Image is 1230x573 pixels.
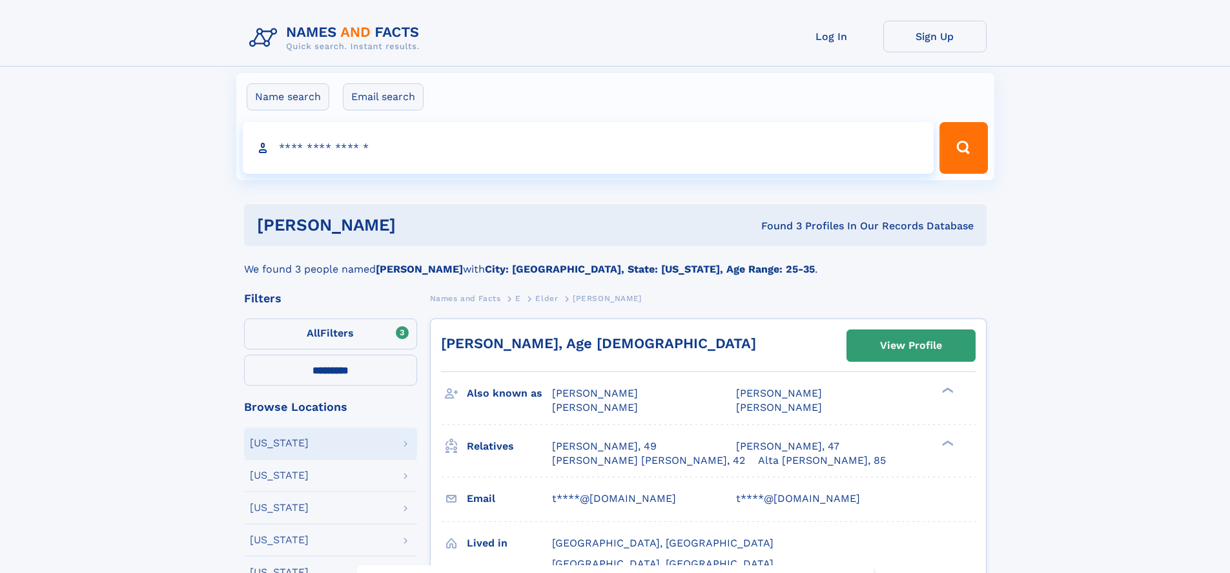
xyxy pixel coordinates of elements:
div: Filters [244,293,417,304]
div: Browse Locations [244,401,417,413]
div: [US_STATE] [250,535,309,545]
h3: Email [467,488,552,510]
span: [PERSON_NAME] [736,387,822,399]
div: [US_STATE] [250,470,309,481]
span: [PERSON_NAME] [736,401,822,413]
a: View Profile [847,330,975,361]
a: Alta [PERSON_NAME], 85 [758,453,886,468]
b: [PERSON_NAME] [376,263,463,275]
div: We found 3 people named with . [244,246,987,277]
button: Search Button [939,122,987,174]
span: [GEOGRAPHIC_DATA], [GEOGRAPHIC_DATA] [552,537,774,549]
span: Elder [535,294,558,303]
div: [US_STATE] [250,503,309,513]
a: [PERSON_NAME], 47 [736,439,839,453]
div: Found 3 Profiles In Our Records Database [579,219,974,233]
a: Sign Up [883,21,987,52]
a: Log In [780,21,883,52]
span: All [307,327,320,339]
h3: Relatives [467,435,552,457]
input: search input [243,122,934,174]
h3: Also known as [467,382,552,404]
b: City: [GEOGRAPHIC_DATA], State: [US_STATE], Age Range: 25-35 [485,263,815,275]
a: Names and Facts [430,290,501,306]
a: [PERSON_NAME] [PERSON_NAME], 42 [552,453,745,468]
img: Logo Names and Facts [244,21,430,56]
div: ❯ [939,386,954,395]
a: E [515,290,521,306]
a: Elder [535,290,558,306]
div: ❯ [939,439,954,447]
h1: [PERSON_NAME] [257,217,579,233]
a: [PERSON_NAME], 49 [552,439,657,453]
span: E [515,294,521,303]
label: Filters [244,318,417,349]
h3: Lived in [467,532,552,554]
span: [GEOGRAPHIC_DATA], [GEOGRAPHIC_DATA] [552,557,774,570]
div: View Profile [880,331,942,360]
span: [PERSON_NAME] [552,387,638,399]
div: [US_STATE] [250,438,309,448]
label: Name search [247,83,329,110]
label: Email search [343,83,424,110]
span: [PERSON_NAME] [573,294,642,303]
span: [PERSON_NAME] [552,401,638,413]
a: [PERSON_NAME], Age [DEMOGRAPHIC_DATA] [441,335,756,351]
